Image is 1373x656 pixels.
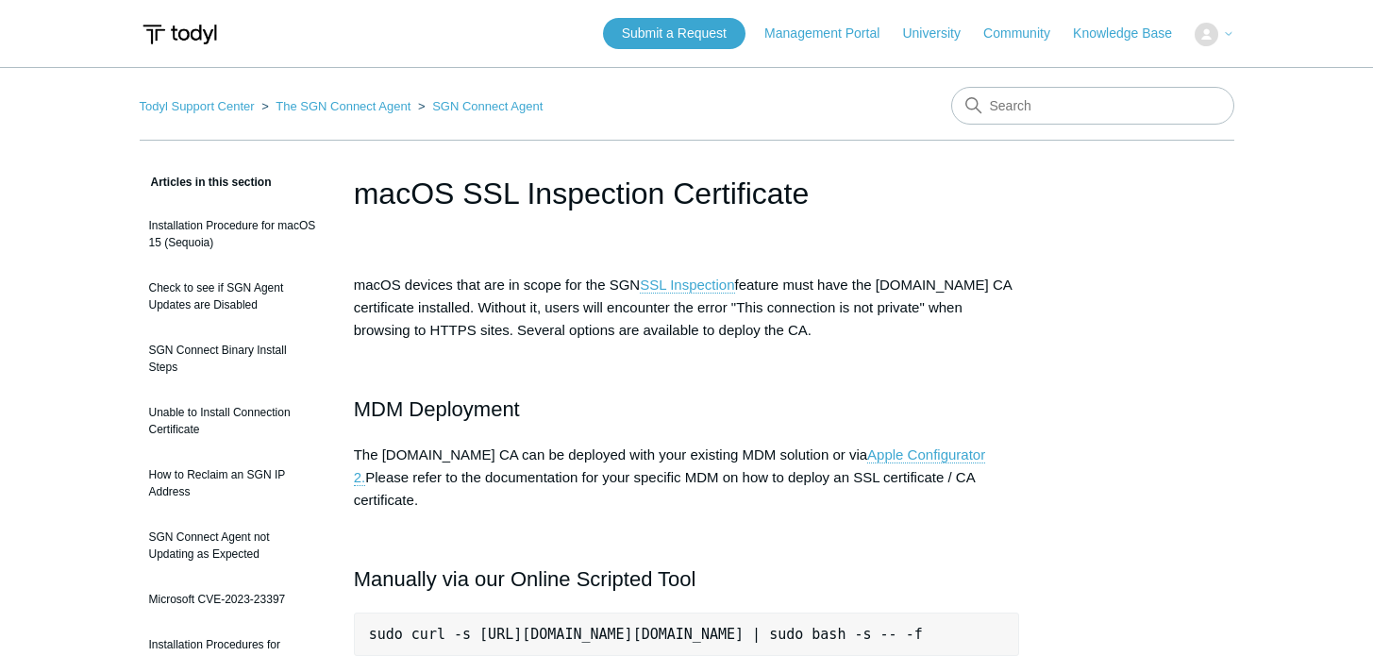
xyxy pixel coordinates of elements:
a: Submit a Request [603,18,745,49]
a: Apple Configurator 2. [354,446,985,486]
a: SGN Connect Binary Install Steps [140,332,326,385]
p: The [DOMAIN_NAME] CA can be deployed with your existing MDM solution or via Please refer to the d... [354,444,1020,512]
a: SGN Connect Agent [432,99,543,113]
img: Todyl Support Center Help Center home page [140,17,220,52]
a: Management Portal [764,24,898,43]
h2: MDM Deployment [354,393,1020,426]
a: Unable to Install Connection Certificate [140,395,326,447]
a: Todyl Support Center [140,99,255,113]
h2: Manually via our Online Scripted Tool [354,563,1020,596]
a: The SGN Connect Agent [276,99,410,113]
li: SGN Connect Agent [414,99,543,113]
p: macOS devices that are in scope for the SGN feature must have the [DOMAIN_NAME] CA certificate in... [354,274,1020,342]
a: How to Reclaim an SGN IP Address [140,457,326,510]
li: The SGN Connect Agent [258,99,414,113]
a: Knowledge Base [1073,24,1191,43]
span: Articles in this section [140,176,272,189]
a: SGN Connect Agent not Updating as Expected [140,519,326,572]
input: Search [951,87,1234,125]
a: Check to see if SGN Agent Updates are Disabled [140,270,326,323]
a: University [902,24,979,43]
h1: macOS SSL Inspection Certificate [354,171,1020,216]
a: Community [983,24,1069,43]
a: Installation Procedure for macOS 15 (Sequoia) [140,208,326,261]
li: Todyl Support Center [140,99,259,113]
a: SSL Inspection [640,277,734,294]
a: Microsoft CVE-2023-23397 [140,581,326,617]
pre: sudo curl -s [URL][DOMAIN_NAME][DOMAIN_NAME] | sudo bash -s -- -f [354,613,1020,656]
